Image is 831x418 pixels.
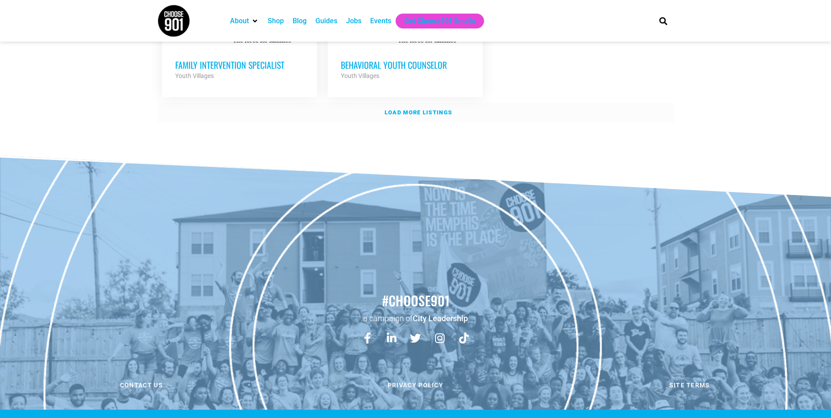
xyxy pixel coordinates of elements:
strong: Youth Villages [175,72,214,79]
a: Get Choose901 Emails [404,16,475,26]
h3: Family Intervention Specialist [175,59,304,71]
span: Site Terms [669,382,710,388]
a: Events [370,16,391,26]
span: Contact us [120,382,163,388]
h3: Behavioral Youth Counselor [341,59,470,71]
a: Guides [315,16,337,26]
a: Jobs [346,16,361,26]
span: Privacy Policy [388,382,443,388]
a: Site Terms [555,376,824,394]
a: Contact us [7,376,276,394]
strong: Youth Villages [341,72,379,79]
p: a campaign of [4,313,827,324]
a: Shop [268,16,284,26]
div: About [226,14,263,28]
strong: Load more listings [385,109,452,116]
div: Search [656,14,670,28]
a: Blog [293,16,307,26]
a: Load more listings [157,103,674,123]
a: City Leadership [413,314,468,323]
a: About [230,16,249,26]
nav: Main nav [226,14,644,28]
a: Privacy Policy [281,376,551,394]
h2: #choose901 [4,291,827,310]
